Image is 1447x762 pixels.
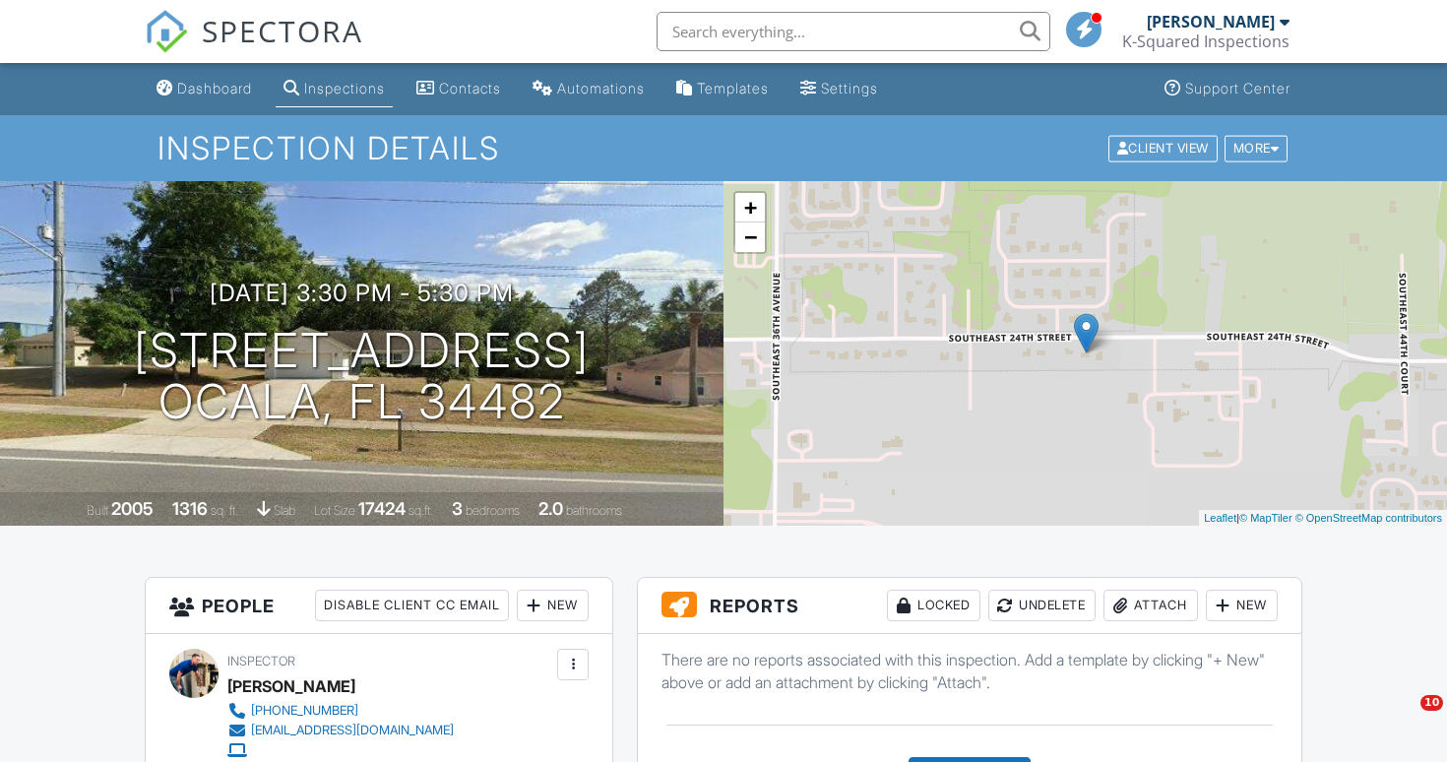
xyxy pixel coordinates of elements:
[566,503,622,518] span: bathrooms
[988,590,1096,621] div: Undelete
[276,71,393,107] a: Inspections
[668,71,777,107] a: Templates
[409,71,509,107] a: Contacts
[661,649,1278,693] p: There are no reports associated with this inspection. Add a template by clicking "+ New" above or...
[211,503,238,518] span: sq. ft.
[821,80,878,96] div: Settings
[1206,590,1278,621] div: New
[304,80,385,96] div: Inspections
[1225,135,1289,161] div: More
[157,131,1290,165] h1: Inspection Details
[177,80,252,96] div: Dashboard
[735,222,765,252] a: Zoom out
[439,80,501,96] div: Contacts
[1204,512,1236,524] a: Leaflet
[1157,71,1298,107] a: Support Center
[146,578,612,634] h3: People
[149,71,260,107] a: Dashboard
[697,80,769,96] div: Templates
[315,590,509,621] div: Disable Client CC Email
[1199,510,1447,527] div: |
[792,71,886,107] a: Settings
[210,280,514,306] h3: [DATE] 3:30 pm - 5:30 pm
[409,503,433,518] span: sq.ft.
[314,503,355,518] span: Lot Size
[227,701,454,721] a: [PHONE_NUMBER]
[134,325,590,429] h1: [STREET_ADDRESS] Ocala, FL 34482
[887,590,980,621] div: Locked
[1147,12,1275,32] div: [PERSON_NAME]
[517,590,589,621] div: New
[358,498,406,519] div: 17424
[227,654,295,668] span: Inspector
[638,578,1301,634] h3: Reports
[274,503,295,518] span: slab
[111,498,154,519] div: 2005
[1108,135,1218,161] div: Client View
[251,723,454,738] div: [EMAIL_ADDRESS][DOMAIN_NAME]
[1420,695,1443,711] span: 10
[466,503,520,518] span: bedrooms
[1380,695,1427,742] iframe: Intercom live chat
[557,80,645,96] div: Automations
[1185,80,1290,96] div: Support Center
[657,12,1050,51] input: Search everything...
[452,498,463,519] div: 3
[227,671,355,701] div: [PERSON_NAME]
[1239,512,1292,524] a: © MapTiler
[1106,140,1223,155] a: Client View
[1122,32,1290,51] div: K-Squared Inspections
[735,193,765,222] a: Zoom in
[87,503,108,518] span: Built
[538,498,563,519] div: 2.0
[202,10,363,51] span: SPECTORA
[251,703,358,719] div: [PHONE_NUMBER]
[1295,512,1442,524] a: © OpenStreetMap contributors
[145,27,363,68] a: SPECTORA
[227,721,454,740] a: [EMAIL_ADDRESS][DOMAIN_NAME]
[172,498,208,519] div: 1316
[145,10,188,53] img: The Best Home Inspection Software - Spectora
[525,71,653,107] a: Automations (Basic)
[1103,590,1198,621] div: Attach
